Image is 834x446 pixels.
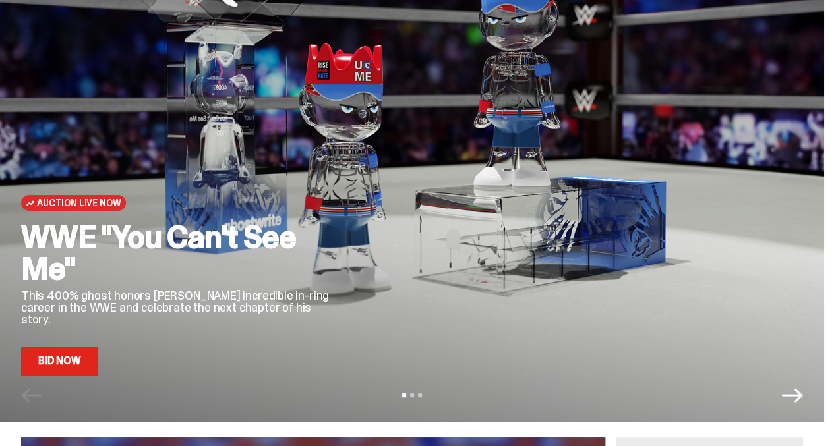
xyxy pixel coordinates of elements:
button: View slide 1 [402,393,406,397]
a: Bid Now [21,347,98,376]
button: View slide 3 [418,393,422,397]
button: View slide 2 [410,393,414,397]
p: This 400% ghost honors [PERSON_NAME] incredible in-ring career in the WWE and celebrate the next ... [21,290,338,325]
button: Next [782,385,803,406]
h2: WWE "You Can't See Me" [21,221,338,285]
span: Auction Live Now [37,198,121,208]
